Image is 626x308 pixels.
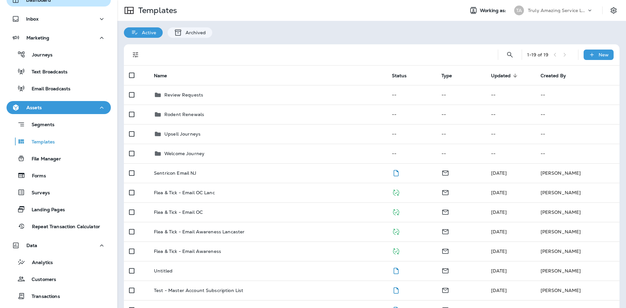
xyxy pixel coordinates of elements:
[441,73,452,79] span: Type
[164,112,204,117] p: Rodent Renewals
[491,287,507,293] span: Jared Rich
[25,190,50,196] p: Surveys
[608,5,619,16] button: Settings
[392,267,400,273] span: Draft
[25,69,67,75] p: Text Broadcasts
[25,122,54,128] p: Segments
[436,124,486,144] td: --
[154,73,176,79] span: Name
[7,81,111,95] button: Email Broadcasts
[154,170,197,176] p: Sentricon Email NJ
[25,52,52,58] p: Journeys
[7,12,111,25] button: Inbox
[392,169,400,175] span: Draft
[491,73,511,79] span: Updated
[514,6,524,15] div: TA
[527,52,548,57] div: 1 - 19 of 19
[25,224,100,230] p: Repeat Transaction Calculator
[436,85,486,105] td: --
[7,135,111,148] button: Templates
[535,183,619,202] td: [PERSON_NAME]
[535,124,619,144] td: --
[154,73,167,79] span: Name
[436,144,486,163] td: --
[535,144,619,163] td: --
[7,152,111,165] button: File Manager
[535,242,619,261] td: [PERSON_NAME]
[154,190,215,195] p: Flea & Tick - Email OC Lanc
[441,73,461,79] span: Type
[7,255,111,269] button: Analytics
[129,48,142,61] button: Filters
[535,163,619,183] td: [PERSON_NAME]
[136,6,177,15] p: Templates
[7,101,111,114] button: Assets
[182,30,206,35] p: Archived
[491,229,507,235] span: Scott Ogden
[535,202,619,222] td: [PERSON_NAME]
[599,52,609,57] p: New
[387,105,436,124] td: --
[486,85,535,105] td: --
[387,124,436,144] td: --
[25,207,65,213] p: Landing Pages
[535,281,619,300] td: [PERSON_NAME]
[441,189,449,195] span: Email
[491,170,507,176] span: Scott Ogden
[441,209,449,214] span: Email
[387,85,436,105] td: --
[441,267,449,273] span: Email
[486,144,535,163] td: --
[154,288,243,293] p: Test - Master Account Subscription List
[491,190,507,196] span: Scott Ogden
[503,48,516,61] button: Search Templates
[26,105,42,110] p: Assets
[154,249,221,254] p: Flea & Tick - Email Awareness
[7,239,111,252] button: Data
[7,289,111,303] button: Transactions
[491,268,507,274] span: J-P Scoville
[392,73,407,79] span: Status
[7,65,111,78] button: Text Broadcasts
[486,124,535,144] td: --
[7,169,111,182] button: Forms
[441,287,449,293] span: Email
[7,31,111,44] button: Marketing
[139,30,156,35] p: Active
[535,105,619,124] td: --
[164,131,201,137] p: Upsell Journeys
[25,260,53,266] p: Analytics
[535,261,619,281] td: [PERSON_NAME]
[491,209,507,215] span: Scott Ogden
[25,86,70,92] p: Email Broadcasts
[25,173,46,179] p: Forms
[392,228,400,234] span: Published
[7,219,111,233] button: Repeat Transaction Calculator
[392,209,400,214] span: Published
[7,117,111,131] button: Segments
[26,16,38,22] p: Inbox
[486,105,535,124] td: --
[164,151,204,156] p: Welcome Journey
[392,248,400,254] span: Published
[25,156,61,162] p: File Manager
[392,287,400,293] span: Draft
[7,48,111,61] button: Journeys
[154,229,245,234] p: Flea & Tick - Email Awareness Lancaster
[480,8,508,13] span: Working as:
[154,210,203,215] p: Flea & Tick - Email OC
[491,73,519,79] span: Updated
[528,8,587,13] p: Truly Amazing Service LLC DBA Truly [PERSON_NAME] [GEOGRAPHIC_DATA]
[441,169,449,175] span: Email
[7,202,111,216] button: Landing Pages
[441,248,449,254] span: Email
[436,105,486,124] td: --
[491,248,507,254] span: Scott Ogden
[25,294,60,300] p: Transactions
[392,73,415,79] span: Status
[164,92,203,97] p: Review Requests
[541,73,574,79] span: Created By
[387,144,436,163] td: --
[541,73,566,79] span: Created By
[26,35,49,40] p: Marketing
